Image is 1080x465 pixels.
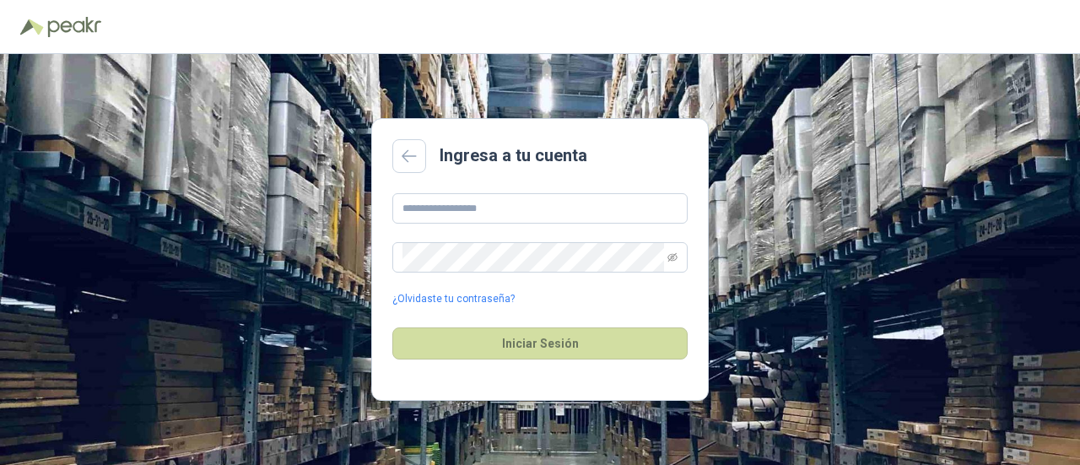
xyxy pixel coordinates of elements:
a: ¿Olvidaste tu contraseña? [392,291,515,307]
span: eye-invisible [667,252,678,262]
button: Iniciar Sesión [392,327,688,360]
h2: Ingresa a tu cuenta [440,143,587,169]
img: Peakr [47,17,101,37]
img: Logo [20,19,44,35]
